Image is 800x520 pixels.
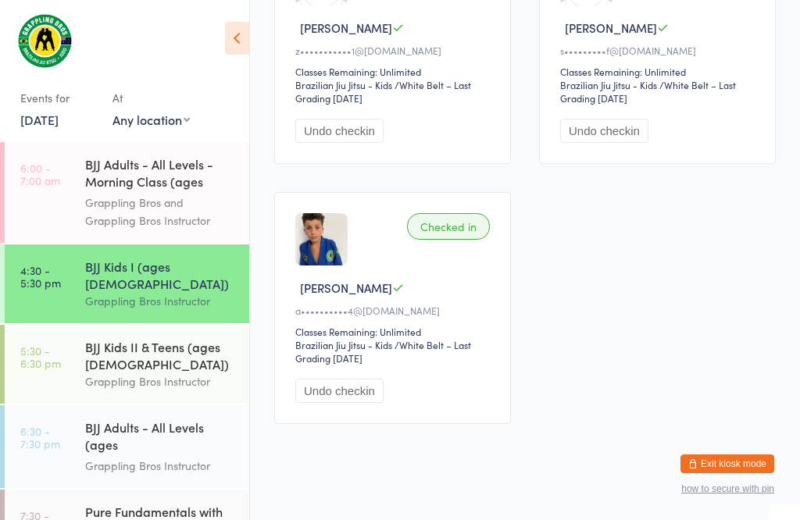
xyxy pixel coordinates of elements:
[85,292,236,310] div: Grappling Bros Instructor
[5,142,249,243] a: 6:00 -7:00 amBJJ Adults - All Levels - Morning Class (ages [DEMOGRAPHIC_DATA]+)Grappling Bros and...
[560,119,648,143] button: Undo checkin
[85,258,236,292] div: BJJ Kids I (ages [DEMOGRAPHIC_DATA])
[85,338,236,372] div: BJJ Kids II & Teens (ages [DEMOGRAPHIC_DATA])
[295,213,348,265] img: image1737008371.png
[300,20,392,36] span: [PERSON_NAME]
[5,244,249,323] a: 4:30 -5:30 pmBJJ Kids I (ages [DEMOGRAPHIC_DATA])Grappling Bros Instructor
[295,379,384,403] button: Undo checkin
[5,405,249,488] a: 6:30 -7:30 pmBJJ Adults - All Levels (ages [DEMOGRAPHIC_DATA]+)Grappling Bros Instructor
[560,78,657,91] div: Brazilian Jiu Jitsu - Kids
[295,325,495,338] div: Classes Remaining: Unlimited
[565,20,657,36] span: [PERSON_NAME]
[295,304,495,317] div: a••••••••••4@[DOMAIN_NAME]
[20,344,61,369] time: 5:30 - 6:30 pm
[295,119,384,143] button: Undo checkin
[295,338,392,351] div: Brazilian Jiu Jitsu - Kids
[295,65,495,78] div: Classes Remaining: Unlimited
[85,194,236,230] div: Grappling Bros and Grappling Bros Instructor
[85,155,236,194] div: BJJ Adults - All Levels - Morning Class (ages [DEMOGRAPHIC_DATA]+)
[85,457,236,475] div: Grappling Bros Instructor
[85,418,236,457] div: BJJ Adults - All Levels (ages [DEMOGRAPHIC_DATA]+)
[20,85,97,111] div: Events for
[20,162,60,187] time: 6:00 - 7:00 am
[681,483,774,494] button: how to secure with pin
[112,111,190,128] div: Any location
[560,65,759,78] div: Classes Remaining: Unlimited
[407,213,490,240] div: Checked in
[680,454,774,473] button: Exit kiosk mode
[20,111,59,128] a: [DATE]
[20,264,61,289] time: 4:30 - 5:30 pm
[295,44,495,57] div: z•••••••••••1@[DOMAIN_NAME]
[112,85,190,111] div: At
[20,425,60,450] time: 6:30 - 7:30 pm
[5,325,249,404] a: 5:30 -6:30 pmBJJ Kids II & Teens (ages [DEMOGRAPHIC_DATA])Grappling Bros Instructor
[300,280,392,296] span: [PERSON_NAME]
[85,372,236,390] div: Grappling Bros Instructor
[560,44,759,57] div: s•••••••••f@[DOMAIN_NAME]
[16,12,74,69] img: Grappling Bros Wollongong
[295,78,392,91] div: Brazilian Jiu Jitsu - Kids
